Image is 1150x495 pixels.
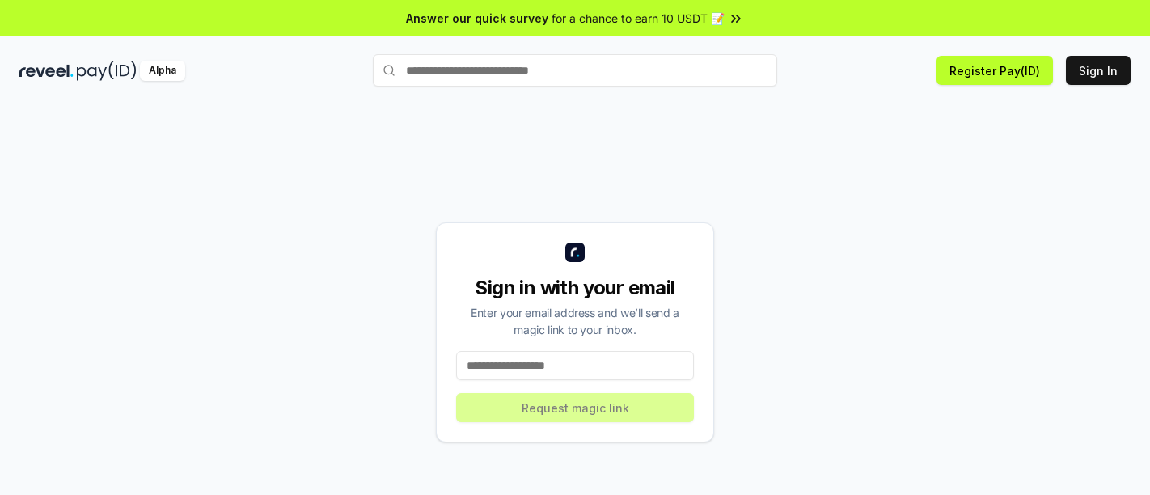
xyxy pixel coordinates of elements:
span: for a chance to earn 10 USDT 📝 [552,10,725,27]
div: Alpha [140,61,185,81]
img: pay_id [77,61,137,81]
span: Answer our quick survey [406,10,548,27]
img: logo_small [565,243,585,262]
img: reveel_dark [19,61,74,81]
div: Sign in with your email [456,275,694,301]
button: Register Pay(ID) [936,56,1053,85]
button: Sign In [1066,56,1131,85]
div: Enter your email address and we’ll send a magic link to your inbox. [456,304,694,338]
